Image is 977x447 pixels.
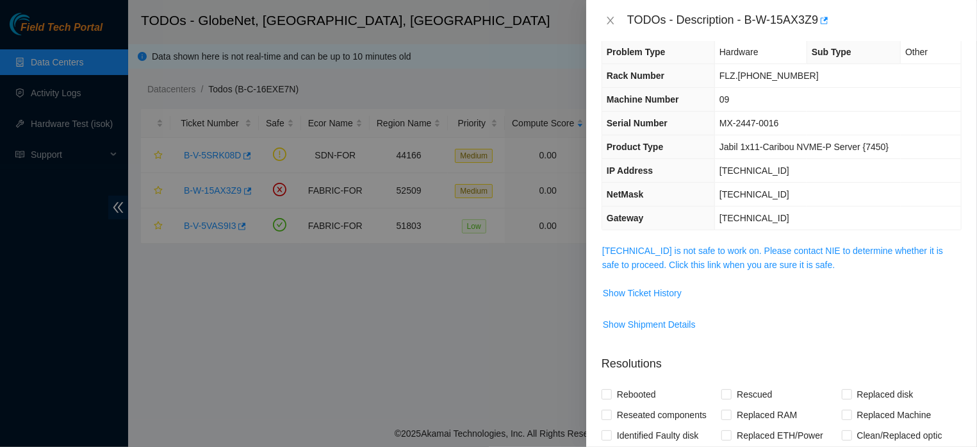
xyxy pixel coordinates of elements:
span: FLZ.[PHONE_NUMBER] [719,71,819,81]
button: Show Ticket History [602,283,682,303]
span: Show Shipment Details [603,317,696,332]
span: Gateway [607,213,644,223]
span: Serial Number [607,118,668,128]
span: MX-2447-0016 [719,118,779,128]
span: Sub Type [812,47,851,57]
a: [TECHNICAL_ID] is not safe to work on. Please contact NIE to determine whether it is safe to proc... [602,246,943,270]
button: Close [602,15,620,27]
span: Identified Faulty disk [612,425,704,446]
span: NetMask [607,189,644,199]
div: TODOs - Description - B-W-15AX3Z9 [627,10,962,31]
span: Rebooted [612,384,661,405]
span: Rack Number [607,71,664,81]
span: Replaced Machine [852,405,937,425]
span: Hardware [719,47,759,57]
span: [TECHNICAL_ID] [719,189,789,199]
span: Other [905,47,928,57]
span: Show Ticket History [603,286,682,300]
span: Clean/Replaced optic [852,425,948,446]
span: Product Type [607,142,663,152]
button: Show Shipment Details [602,314,696,335]
span: Problem Type [607,47,666,57]
span: IP Address [607,165,653,176]
span: Reseated components [612,405,712,425]
span: Jabil 1x11-Caribou NVME-P Server {7450} [719,142,889,152]
span: Replaced RAM [732,405,802,425]
span: Replaced disk [852,384,919,405]
p: Resolutions [602,345,962,373]
span: Rescued [732,384,777,405]
span: Machine Number [607,94,679,105]
span: 09 [719,94,730,105]
span: close [605,15,616,26]
span: [TECHNICAL_ID] [719,213,789,223]
span: [TECHNICAL_ID] [719,165,789,176]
